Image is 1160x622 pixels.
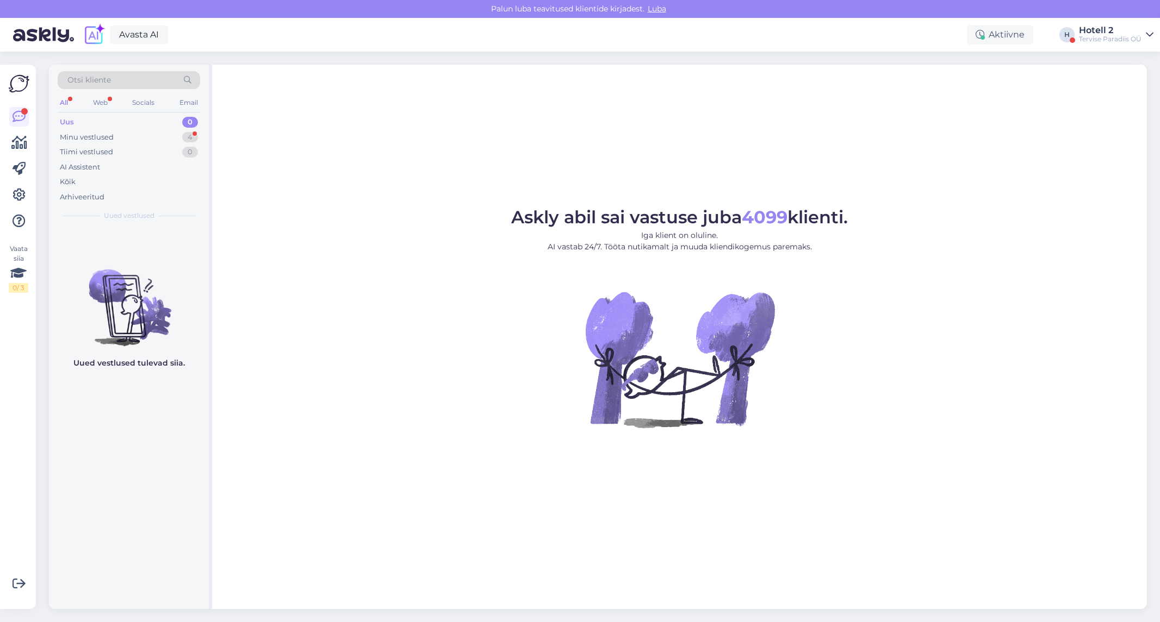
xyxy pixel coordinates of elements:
div: Email [177,96,200,110]
div: Aktiivne [967,25,1033,45]
img: explore-ai [83,23,106,46]
a: Avasta AI [110,26,168,44]
div: Tiimi vestlused [60,147,113,158]
div: 0 [182,117,198,128]
div: Tervise Paradiis OÜ [1079,35,1142,43]
p: Uued vestlused tulevad siia. [73,357,185,369]
span: Luba [644,4,669,14]
img: No chats [49,250,209,348]
div: Hotell 2 [1079,26,1142,35]
div: 4 [182,132,198,143]
div: Uus [60,117,74,128]
div: 0 [182,147,198,158]
a: Hotell 2Tervise Paradiis OÜ [1079,26,1153,43]
div: Minu vestlused [60,132,114,143]
div: 0 / 3 [9,283,28,293]
div: Vaata siia [9,244,28,293]
div: All [58,96,70,110]
img: No Chat active [582,261,778,457]
div: Kõik [60,177,76,187]
div: Socials [130,96,157,110]
span: Askly abil sai vastuse juba klienti. [511,206,848,228]
p: Iga klient on oluline. AI vastab 24/7. Tööta nutikamalt ja muuda kliendikogemus paremaks. [511,230,848,253]
div: Arhiveeritud [60,192,104,203]
span: Otsi kliente [67,74,111,86]
b: 4099 [742,206,787,228]
img: Askly Logo [9,73,29,94]
div: H [1059,27,1075,42]
div: AI Assistent [60,162,100,173]
div: Web [91,96,110,110]
span: Uued vestlused [104,211,154,221]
